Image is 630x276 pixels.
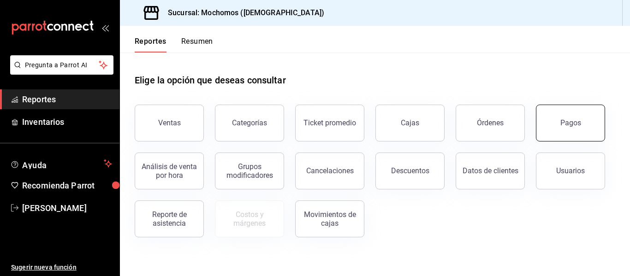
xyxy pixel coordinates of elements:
span: Sugerir nueva función [11,263,112,272]
span: [PERSON_NAME] [22,202,112,214]
button: Resumen [181,37,213,53]
button: Cancelaciones [295,153,364,189]
button: Reporte de asistencia [135,200,204,237]
button: Usuarios [536,153,605,189]
button: Grupos modificadores [215,153,284,189]
div: Ventas [158,118,181,127]
div: Reporte de asistencia [141,210,198,228]
button: Pagos [536,105,605,141]
h1: Elige la opción que deseas consultar [135,73,286,87]
div: Grupos modificadores [221,162,278,180]
a: Pregunta a Parrot AI [6,67,113,76]
div: Pagos [560,118,581,127]
div: navigation tabs [135,37,213,53]
div: Cajas [401,118,419,127]
span: Pregunta a Parrot AI [25,60,99,70]
div: Ticket promedio [303,118,356,127]
div: Costos y márgenes [221,210,278,228]
span: Ayuda [22,158,100,169]
button: Ticket promedio [295,105,364,141]
button: Descuentos [375,153,445,189]
div: Categorías [232,118,267,127]
button: Categorías [215,105,284,141]
h3: Sucursal: Mochomos ([DEMOGRAPHIC_DATA]) [160,7,324,18]
span: Inventarios [22,116,112,128]
div: Movimientos de cajas [301,210,358,228]
button: open_drawer_menu [101,24,109,31]
div: Descuentos [391,166,429,175]
div: Datos de clientes [463,166,518,175]
button: Contrata inventarios para ver este reporte [215,200,284,237]
button: Cajas [375,105,445,141]
button: Datos de clientes [456,153,525,189]
button: Pregunta a Parrot AI [10,55,113,75]
span: Reportes [22,93,112,106]
div: Cancelaciones [306,166,354,175]
span: Recomienda Parrot [22,179,112,192]
button: Órdenes [456,105,525,141]
div: Órdenes [477,118,504,127]
button: Movimientos de cajas [295,200,364,237]
div: Análisis de venta por hora [141,162,198,180]
button: Reportes [135,37,166,53]
button: Análisis de venta por hora [135,153,204,189]
button: Ventas [135,105,204,141]
div: Usuarios [556,166,585,175]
